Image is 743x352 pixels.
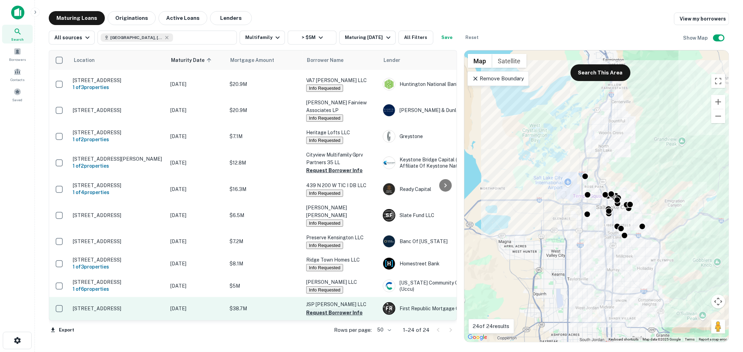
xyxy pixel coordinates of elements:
[73,77,163,83] p: [STREET_ADDRESS]
[170,282,223,290] p: [DATE]
[708,296,743,330] iframe: Chat Widget
[230,56,283,64] span: Mortgage Amount
[383,280,395,292] img: picture
[98,31,237,45] button: [GEOGRAPHIC_DATA], [GEOGRAPHIC_DATA], [GEOGRAPHIC_DATA]
[699,337,727,341] a: Report a map error
[461,31,483,45] button: Reset
[230,260,299,267] p: $8.1M
[2,65,33,84] div: Contacts
[170,133,223,140] p: [DATE]
[2,25,33,43] a: Search
[9,57,26,62] span: Borrowers
[230,282,299,290] p: $5M
[306,242,343,249] button: Info Requested
[306,219,343,227] button: Info Requested
[171,56,214,64] span: Maturity Date
[306,309,363,317] button: Request Borrower Info
[473,322,510,330] p: 24 of 24 results
[468,54,492,68] button: Show street map
[170,260,223,267] p: [DATE]
[643,337,681,341] span: Map data ©2025 Google
[711,74,725,88] button: Toggle fullscreen view
[54,33,92,42] div: All sources
[386,305,393,312] p: F R
[492,54,527,68] button: Show satellite imagery
[609,337,638,342] button: Keyboard shortcuts
[711,295,725,309] button: Map camera controls
[306,166,363,175] button: Request Borrower Info
[108,11,156,25] button: Originations
[230,133,299,140] p: $7.1M
[383,183,395,195] img: picture
[226,50,303,70] th: Mortgage Amount
[73,136,163,143] h6: 1 of 2 properties
[403,326,430,334] p: 1–24 of 24
[306,137,343,144] button: Info Requested
[375,325,392,335] div: 50
[49,325,76,335] button: Export
[383,257,487,270] div: Homestreet Bank
[230,106,299,114] p: $20.9M
[383,235,487,248] div: Banc Of [US_STATE]
[11,6,24,19] img: capitalize-icon.png
[306,278,376,286] p: [PERSON_NAME] LLC
[466,333,489,342] img: Google
[73,162,163,170] h6: 1 of 2 properties
[170,80,223,88] p: [DATE]
[73,238,163,245] p: [STREET_ADDRESS]
[383,78,487,90] div: Huntington National Bank
[13,97,23,103] span: Saved
[384,56,400,64] span: Lender
[711,109,725,123] button: Zoom out
[49,31,95,45] button: All sources
[10,77,24,82] span: Contacts
[69,50,167,70] th: Location
[306,182,376,189] p: 439 N 200 W TIC I DB LLC
[683,34,709,42] h6: Show Map
[170,185,223,193] p: [DATE]
[73,182,163,189] p: [STREET_ADDRESS]
[383,78,395,90] img: picture
[306,234,376,241] p: Preserve Kensington LLC
[73,156,163,162] p: [STREET_ADDRESS][PERSON_NAME]
[436,31,458,45] button: Save your search to get updates of matches that match your search criteria.
[466,333,489,342] a: Open this area in Google Maps (opens a new window)
[230,80,299,88] p: $20.9M
[464,50,729,342] div: 0 0
[73,56,95,64] span: Location
[334,326,372,334] p: Rows per page:
[306,264,343,271] button: Info Requested
[49,11,105,25] button: Maturing Loans
[306,190,343,197] button: Info Requested
[170,106,223,114] p: [DATE]
[73,305,163,312] p: [STREET_ADDRESS]
[383,104,395,116] img: picture
[379,50,491,70] th: Lender
[73,263,163,271] h6: 1 of 3 properties
[307,56,343,64] span: Borrower Name
[230,211,299,219] p: $6.5M
[170,159,223,167] p: [DATE]
[674,13,729,25] a: View my borrowers
[167,50,226,70] th: Maturity Date
[230,305,299,312] p: $38.7M
[383,209,487,222] div: Slate Fund LLC
[339,31,395,45] button: Maturing [DATE]
[306,129,376,136] p: Heritage Lofts LLC
[383,280,487,292] div: [US_STATE] Community Credit Union (uccu)
[303,50,379,70] th: Borrower Name
[240,31,285,45] button: Multifamily
[398,31,433,45] button: All Filters
[73,279,163,285] p: [STREET_ADDRESS]
[110,34,163,41] span: [GEOGRAPHIC_DATA], [GEOGRAPHIC_DATA], [GEOGRAPHIC_DATA]
[306,85,343,92] button: Info Requested
[73,257,163,263] p: [STREET_ADDRESS]
[170,211,223,219] p: [DATE]
[306,99,376,114] p: [PERSON_NAME] Fairview Associates LP
[383,104,487,117] div: [PERSON_NAME] & Dunlop
[306,151,376,166] p: Cityview Multifamily Gprv Partners 35 LL
[306,77,376,84] p: VA7 [PERSON_NAME] LLC
[2,85,33,104] a: Saved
